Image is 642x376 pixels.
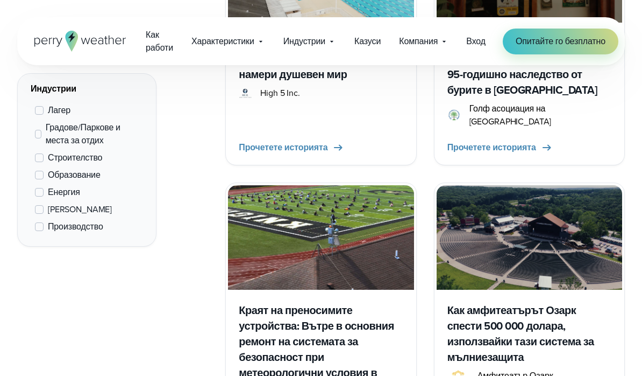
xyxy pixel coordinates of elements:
[239,141,345,154] button: Прочетете историята
[228,185,413,290] img: Мониторинг на времето в Пери
[191,35,254,47] font: Характеристики
[260,87,299,99] font: High 5 Inc.
[354,35,381,47] font: Казуси
[447,141,553,154] button: Прочетете историята
[48,169,101,181] font: Образование
[469,102,552,128] font: Голф асоциация на [GEOGRAPHIC_DATA]
[48,220,103,233] font: Производство
[447,141,536,154] font: Прочетете историята
[466,35,486,48] a: Вход
[48,151,102,164] font: Строителство
[447,109,461,122] img: SCGA
[447,302,594,365] font: Как амфитеатърът Озарк спести 500 000 долара, използвайки тази система за мълниезащита
[31,82,76,95] font: Индустрии
[345,30,390,52] a: Казуси
[399,35,438,47] font: Компания
[48,203,112,215] font: [PERSON_NAME]
[137,24,182,59] a: Как работи
[146,29,173,54] font: Как работи
[447,35,602,98] font: Как голф асоциацията на [GEOGRAPHIC_DATA] защитава 95-годишно наследство от бурите в [GEOGRAPHIC_...
[48,104,70,116] font: Лагер
[46,121,120,147] font: Градове/Паркове и места за отдих
[503,29,618,54] a: Опитайте го безплатно
[466,35,486,47] font: Вход
[48,186,80,198] font: Енергия
[239,87,252,100] img: High 5 Inc
[516,35,605,47] font: Опитайте го безплатно
[283,35,325,47] font: Индустрии
[239,141,327,154] font: Прочетете историята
